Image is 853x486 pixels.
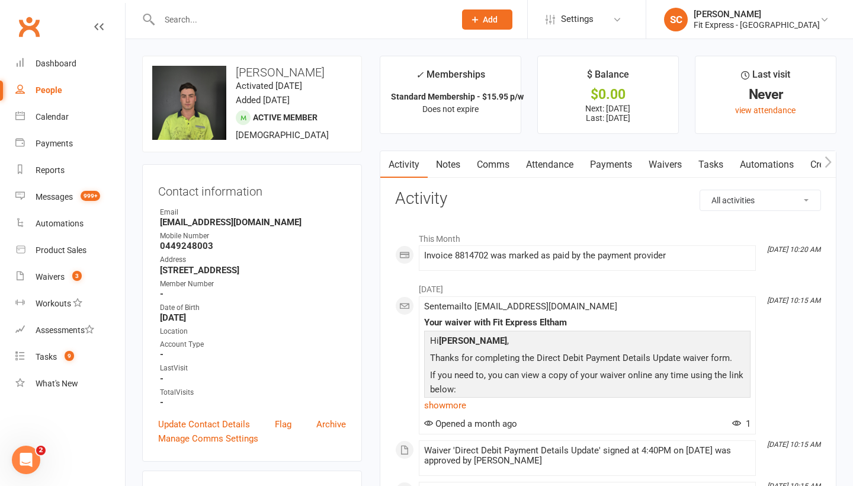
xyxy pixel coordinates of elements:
[12,446,40,474] iframe: Intercom live chat
[767,245,820,254] i: [DATE] 10:20 AM
[65,351,74,361] span: 9
[160,373,346,384] strong: -
[424,397,751,414] a: show more
[416,69,424,81] i: ✓
[694,9,820,20] div: [PERSON_NAME]
[416,67,485,89] div: Memberships
[36,379,78,388] div: What's New
[158,180,346,198] h3: Contact information
[152,66,226,140] img: image1743486378.png
[156,11,447,28] input: Search...
[767,440,820,449] i: [DATE] 10:15 AM
[664,8,688,31] div: SC
[391,92,524,101] strong: Standard Membership - $15.95 p/w
[561,6,594,33] span: Settings
[424,418,517,429] span: Opened a month ago
[15,50,125,77] a: Dashboard
[427,368,748,399] p: If you need to, you can view a copy of your waiver online any time using the link below:
[158,417,250,431] a: Update Contact Details
[160,387,346,398] div: TotalVisits
[690,151,732,178] a: Tasks
[160,289,346,299] strong: -
[158,431,258,446] a: Manage Comms Settings
[36,165,65,175] div: Reports
[424,251,751,261] div: Invoice 8814702 was marked as paid by the payment provider
[15,104,125,130] a: Calendar
[15,77,125,104] a: People
[518,151,582,178] a: Attendance
[36,446,46,455] span: 2
[732,418,751,429] span: 1
[424,318,751,328] div: Your waiver with Fit Express Eltham
[36,219,84,228] div: Automations
[395,277,821,296] li: [DATE]
[15,237,125,264] a: Product Sales
[395,226,821,245] li: This Month
[160,302,346,314] div: Date of Birth
[15,317,125,344] a: Assessments
[160,363,346,374] div: LastVisit
[469,151,518,178] a: Comms
[236,130,329,140] span: [DEMOGRAPHIC_DATA]
[275,417,291,431] a: Flag
[424,446,751,466] div: Waiver 'Direct Debit Payment Details Update' signed at 4:40PM on [DATE] was approved by [PERSON_N...
[36,85,62,95] div: People
[427,351,748,368] p: Thanks for completing the Direct Debit Payment Details Update waiver form.
[422,104,479,114] span: Does not expire
[694,20,820,30] div: Fit Express - [GEOGRAPHIC_DATA]
[160,312,346,323] strong: [DATE]
[36,59,76,68] div: Dashboard
[36,112,69,121] div: Calendar
[640,151,690,178] a: Waivers
[72,271,82,281] span: 3
[427,334,748,351] p: Hi ,
[236,81,302,91] time: Activated [DATE]
[706,88,825,101] div: Never
[160,265,346,276] strong: [STREET_ADDRESS]
[767,296,820,305] i: [DATE] 10:15 AM
[36,245,86,255] div: Product Sales
[36,139,73,148] div: Payments
[316,417,346,431] a: Archive
[380,151,428,178] a: Activity
[36,192,73,202] div: Messages
[14,12,44,41] a: Clubworx
[15,184,125,210] a: Messages 999+
[152,66,352,79] h3: [PERSON_NAME]
[741,67,790,88] div: Last visit
[160,231,346,242] div: Mobile Number
[160,349,346,360] strong: -
[15,370,125,397] a: What's New
[428,151,469,178] a: Notes
[549,104,668,123] p: Next: [DATE] Last: [DATE]
[15,264,125,290] a: Waivers 3
[15,210,125,237] a: Automations
[582,151,640,178] a: Payments
[36,325,94,335] div: Assessments
[160,326,346,337] div: Location
[732,151,802,178] a: Automations
[160,397,346,408] strong: -
[36,299,71,308] div: Workouts
[587,67,629,88] div: $ Balance
[160,339,346,350] div: Account Type
[36,352,57,362] div: Tasks
[549,88,668,101] div: $0.00
[735,105,796,115] a: view attendance
[160,207,346,218] div: Email
[160,241,346,251] strong: 0449248003
[160,254,346,266] div: Address
[483,15,498,24] span: Add
[236,95,290,105] time: Added [DATE]
[439,335,507,346] strong: [PERSON_NAME]
[253,113,318,122] span: Active member
[462,9,512,30] button: Add
[15,157,125,184] a: Reports
[81,191,100,201] span: 999+
[15,344,125,370] a: Tasks 9
[15,290,125,317] a: Workouts
[15,130,125,157] a: Payments
[160,217,346,228] strong: [EMAIL_ADDRESS][DOMAIN_NAME]
[424,301,617,312] span: Sent email to [EMAIL_ADDRESS][DOMAIN_NAME]
[36,272,65,282] div: Waivers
